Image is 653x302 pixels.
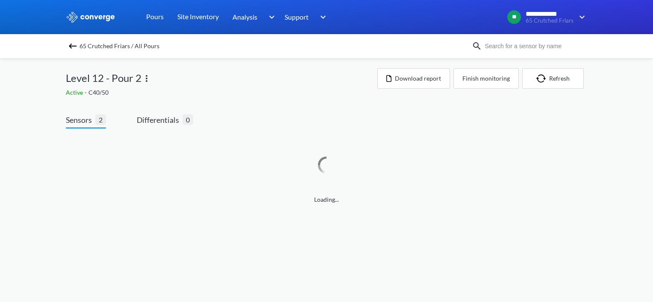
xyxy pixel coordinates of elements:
img: more.svg [141,73,152,84]
input: Search for a sensor by name [482,41,585,51]
span: Active [66,89,85,96]
button: Finish monitoring [453,68,519,89]
span: 0 [182,114,193,125]
span: Differentials [137,114,182,126]
img: backspace.svg [68,41,78,51]
span: 2 [95,114,106,125]
span: Analysis [232,12,257,22]
img: downArrow.svg [574,12,587,22]
button: Refresh [522,68,584,89]
img: icon-search.svg [472,41,482,51]
img: logo_ewhite.svg [66,12,115,23]
img: downArrow.svg [263,12,277,22]
img: downArrow.svg [315,12,328,22]
img: icon-file.svg [386,75,391,82]
span: 65 Crutched Friars / All Pours [79,40,159,52]
span: Loading... [66,195,587,204]
div: C40/50 [66,88,377,97]
span: Support [285,12,309,22]
span: 65 Crutched Friars [526,17,574,24]
span: Level 12 - Pour 2 [66,70,141,86]
button: Download report [377,68,450,89]
span: - [85,89,88,96]
span: Sensors [66,114,95,126]
img: icon-refresh.svg [536,74,549,83]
